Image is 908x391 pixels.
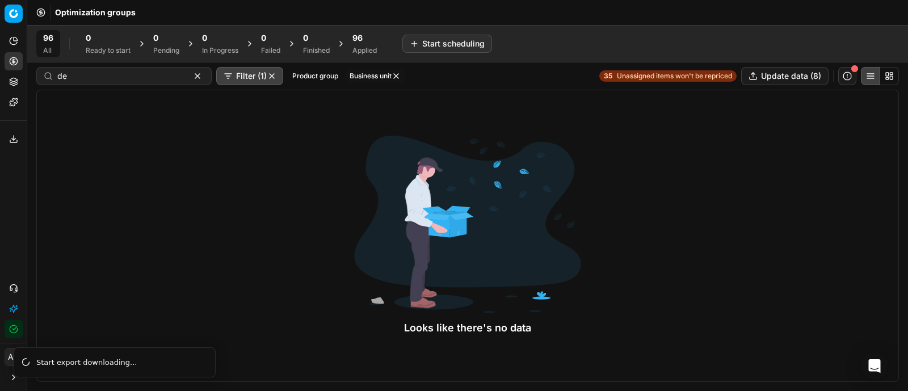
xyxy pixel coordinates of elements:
span: Unassigned items won't be repriced [617,72,732,81]
div: Ready to start [86,46,131,55]
span: AC [5,348,22,365]
div: Looks like there's no data [354,320,581,336]
span: 0 [303,32,308,44]
button: Update data (8) [741,67,829,85]
span: 0 [202,32,207,44]
div: Pending [153,46,179,55]
div: In Progress [202,46,238,55]
div: Finished [303,46,330,55]
div: Start export downloading... [36,357,201,368]
span: 0 [261,32,266,44]
span: Optimization groups [55,7,136,18]
button: Business unit [345,69,405,83]
span: 96 [43,32,53,44]
div: Failed [261,46,280,55]
div: Open Intercom Messenger [861,352,888,380]
span: 0 [86,32,91,44]
button: Product group [288,69,343,83]
strong: 35 [604,72,612,81]
button: Start scheduling [402,35,492,53]
span: 0 [153,32,158,44]
div: Applied [352,46,377,55]
button: AC [5,348,23,366]
div: All [43,46,53,55]
nav: breadcrumb [55,7,136,18]
a: 35Unassigned items won't be repriced [599,70,737,82]
input: Search [57,70,182,82]
span: 96 [352,32,363,44]
button: Filter (1) [216,67,283,85]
